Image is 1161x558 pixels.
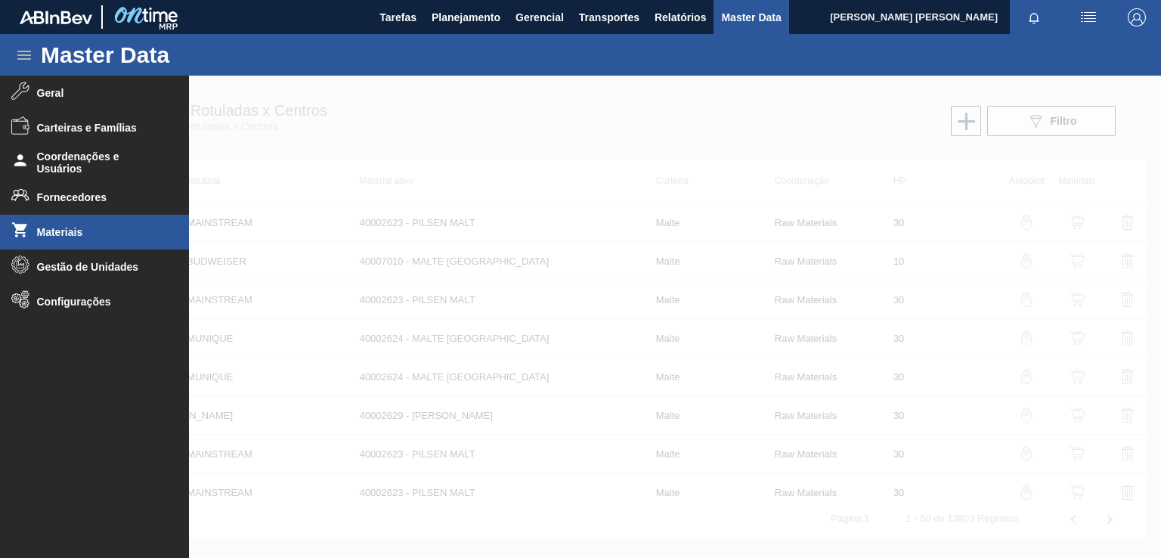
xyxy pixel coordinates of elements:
[1079,8,1098,26] img: userActions
[20,11,92,24] img: TNhmsLtSVTkK8tSr43FrP2fwEKptu5GPRR3wAAAABJRU5ErkJggg==
[379,8,416,26] span: Tarefas
[37,261,162,273] span: Gestão de Unidades
[1128,8,1146,26] img: Logout
[1010,7,1058,28] button: Notificações
[37,87,162,99] span: Geral
[37,296,162,308] span: Configurações
[37,150,162,175] span: Coordenações e Usuários
[37,191,162,203] span: Fornecedores
[721,8,781,26] span: Master Data
[655,8,706,26] span: Relatórios
[579,8,639,26] span: Transportes
[515,8,564,26] span: Gerencial
[37,226,162,238] span: Materiais
[432,8,500,26] span: Planejamento
[37,122,162,134] span: Carteiras e Famílias
[41,46,309,64] h1: Master Data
